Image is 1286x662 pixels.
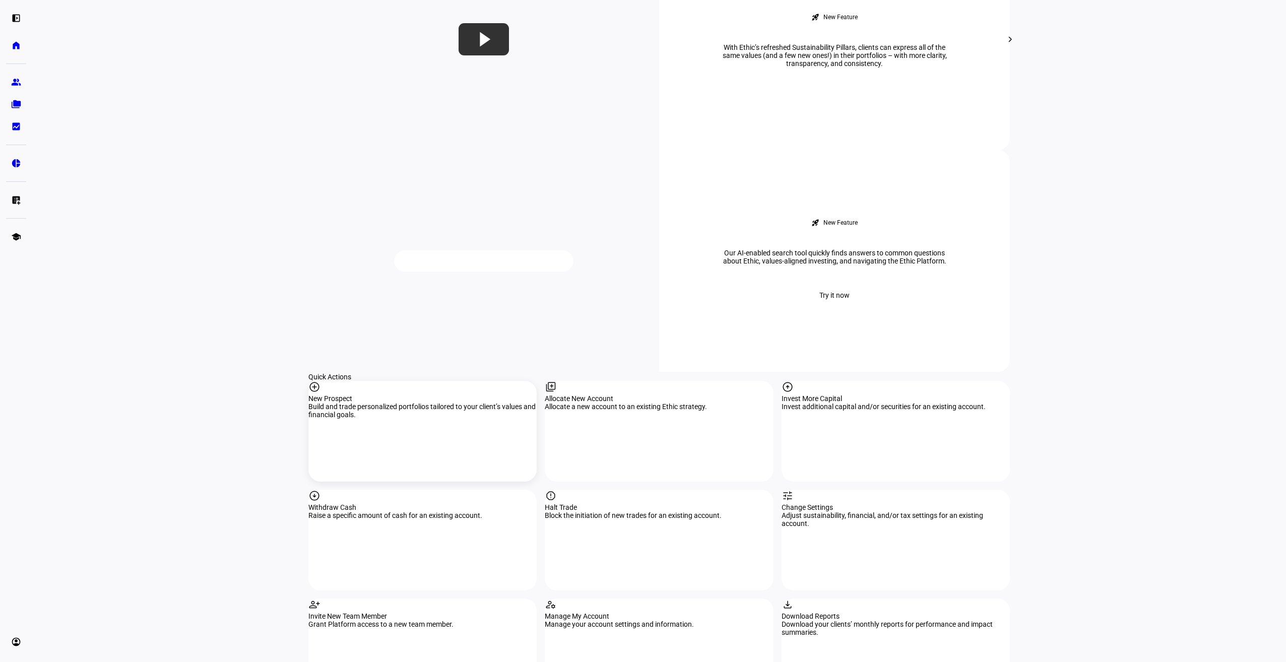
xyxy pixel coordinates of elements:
[6,116,26,137] a: bid_landscape
[545,503,773,511] div: Halt Trade
[545,620,773,628] div: Manage your account settings and information.
[782,490,794,502] mat-icon: tune
[308,599,320,611] mat-icon: person_add
[782,511,1010,527] div: Adjust sustainability, financial, and/or tax settings for an existing account.
[545,599,557,611] mat-icon: manage_accounts
[807,285,862,305] button: Try it now
[782,620,1010,636] div: Download your clients’ monthly reports for performance and impact summaries.
[308,620,537,628] div: Grant Platform access to a new team member.
[545,511,773,519] div: Block the initiation of new trades for an existing account.
[819,285,850,305] span: Try it now
[545,612,773,620] div: Manage My Account
[308,373,1010,381] div: Quick Actions
[823,13,858,21] div: New Feature
[303,34,313,44] mat-icon: chevron_left
[11,195,21,205] eth-mat-symbol: list_alt_add
[308,612,537,620] div: Invite New Team Member
[11,232,21,242] eth-mat-symbol: school
[811,219,819,227] mat-icon: rocket_launch
[11,637,21,647] eth-mat-symbol: account_circle
[6,153,26,173] a: pie_chart
[811,13,819,21] mat-icon: rocket_launch
[709,43,960,68] div: With Ethic’s refreshed Sustainability Pillars, clients can express all of the same values (and a ...
[545,394,773,403] div: Allocate New Account
[308,381,320,393] mat-icon: add_circle
[308,511,537,519] div: Raise a specific amount of cash for an existing account.
[308,490,320,502] mat-icon: arrow_circle_down
[11,13,21,23] eth-mat-symbol: left_panel_open
[6,94,26,114] a: folder_copy
[545,403,773,411] div: Allocate a new account to an existing Ethic strategy.
[11,158,21,168] eth-mat-symbol: pie_chart
[308,394,537,403] div: New Prospect
[823,219,858,227] div: New Feature
[11,40,21,50] eth-mat-symbol: home
[6,35,26,55] a: home
[782,503,1010,511] div: Change Settings
[782,403,1010,411] div: Invest additional capital and/or securities for an existing account.
[1004,33,1016,45] mat-icon: chevron_right
[308,403,537,419] div: Build and trade personalized portfolios tailored to your client’s values and financial goals.
[782,381,794,393] mat-icon: arrow_circle_up
[545,381,557,393] mat-icon: library_add
[782,612,1010,620] div: Download Reports
[782,599,794,611] mat-icon: download
[545,490,557,502] mat-icon: report
[782,394,1010,403] div: Invest More Capital
[11,121,21,131] eth-mat-symbol: bid_landscape
[11,99,21,109] eth-mat-symbol: folder_copy
[6,72,26,92] a: group
[709,249,960,265] div: Our AI-enabled search tool quickly finds answers to common questions about Ethic, values-aligned ...
[308,503,537,511] div: Withdraw Cash
[11,77,21,87] eth-mat-symbol: group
